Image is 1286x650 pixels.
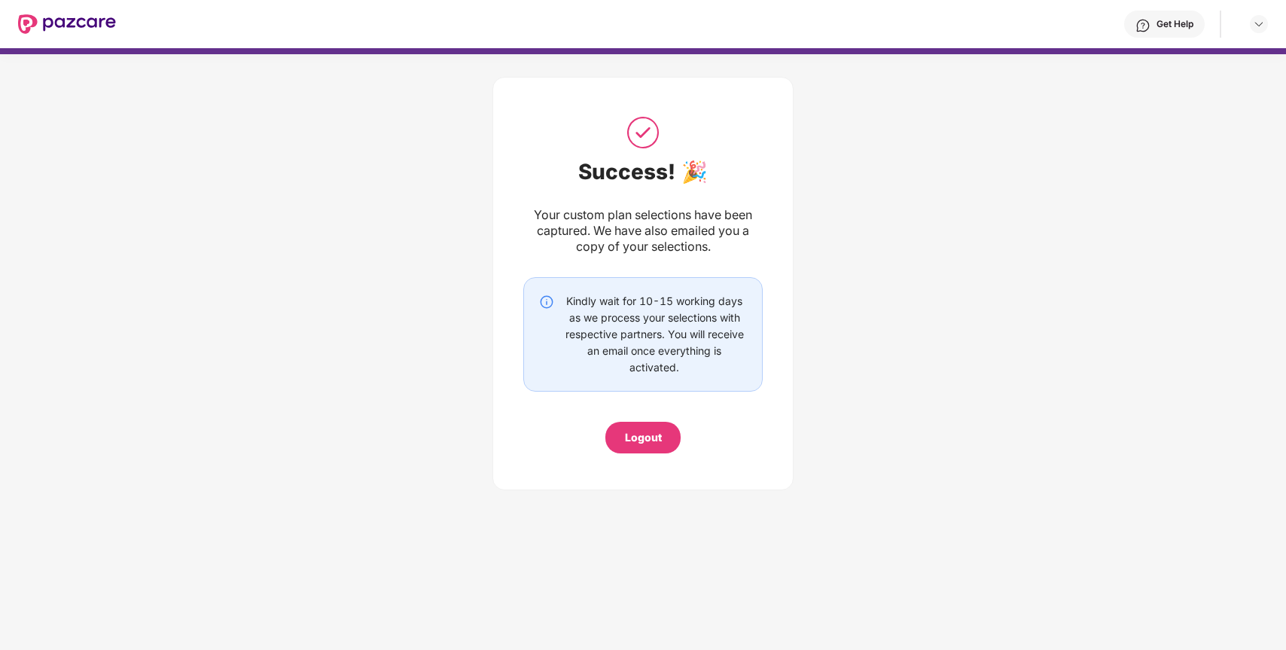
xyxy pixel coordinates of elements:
div: Kindly wait for 10-15 working days as we process your selections with respective partners. You wi... [562,293,747,376]
div: Your custom plan selections have been captured. We have also emailed you a copy of your selections. [523,207,763,255]
img: svg+xml;base64,PHN2ZyBpZD0iSW5mby0yMHgyMCIgeG1sbnM9Imh0dHA6Ly93d3cudzMub3JnLzIwMDAvc3ZnIiB3aWR0aD... [539,294,554,310]
img: svg+xml;base64,PHN2ZyB3aWR0aD0iNTAiIGhlaWdodD0iNTAiIHZpZXdCb3g9IjAgMCA1MCA1MCIgZmlsbD0ibm9uZSIgeG... [624,114,662,151]
div: Get Help [1156,18,1193,30]
div: Success! 🎉 [523,159,763,185]
img: New Pazcare Logo [18,14,116,34]
div: Logout [625,429,662,446]
img: svg+xml;base64,PHN2ZyBpZD0iRHJvcGRvd24tMzJ4MzIiIHhtbG5zPSJodHRwOi8vd3d3LnczLm9yZy8yMDAwL3N2ZyIgd2... [1253,18,1265,30]
img: svg+xml;base64,PHN2ZyBpZD0iSGVscC0zMngzMiIgeG1sbnM9Imh0dHA6Ly93d3cudzMub3JnLzIwMDAvc3ZnIiB3aWR0aD... [1135,18,1150,33]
